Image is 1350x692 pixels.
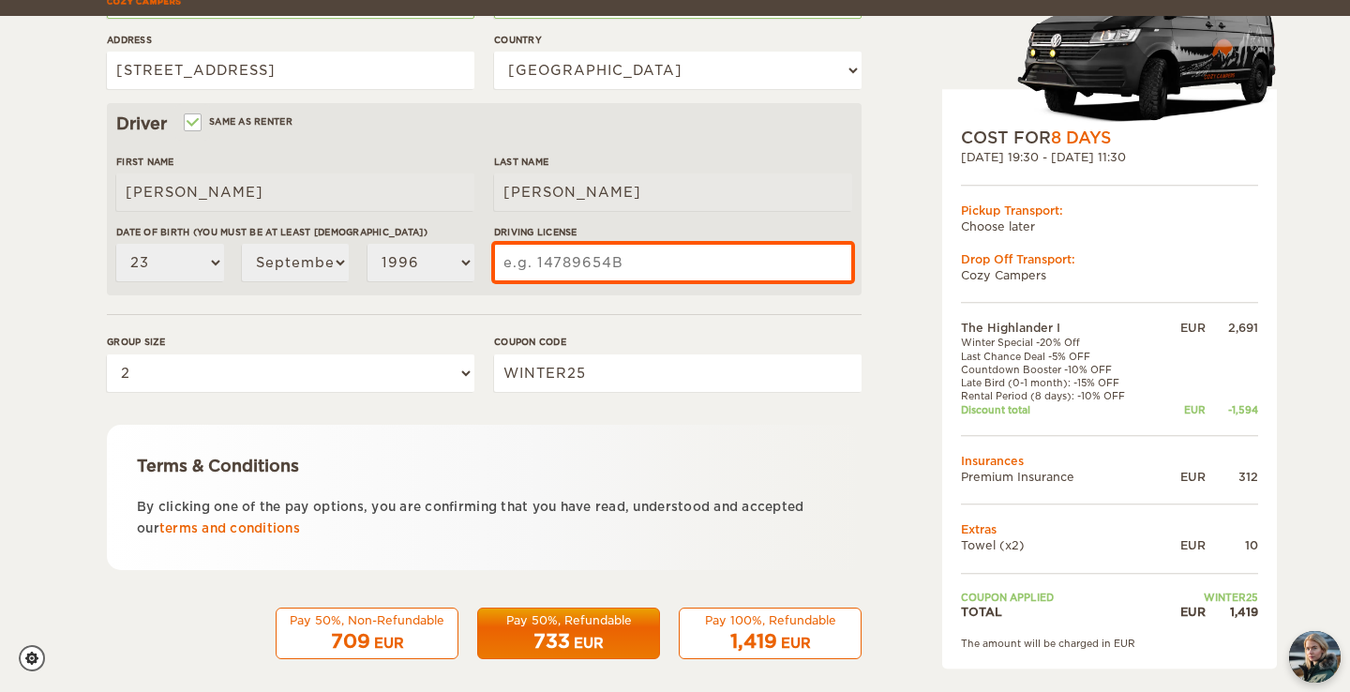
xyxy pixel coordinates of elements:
[494,225,852,239] label: Driving License
[1162,320,1206,336] div: EUR
[961,376,1162,389] td: Late Bird (0-1 month): -15% OFF
[691,612,849,628] div: Pay 100%, Refundable
[961,363,1162,376] td: Countdown Booster -10% OFF
[186,113,292,130] label: Same as renter
[961,320,1162,336] td: The Highlander I
[961,453,1258,469] td: Insurances
[116,173,474,211] input: e.g. William
[494,335,862,349] label: Coupon code
[107,335,474,349] label: Group size
[781,634,811,653] div: EUR
[961,150,1258,166] div: [DATE] 19:30 - [DATE] 11:30
[107,33,474,47] label: Address
[961,267,1258,283] td: Cozy Campers
[961,591,1162,604] td: Coupon applied
[961,390,1162,403] td: Rental Period (8 days): -10% OFF
[19,645,57,671] a: Cookie settings
[186,118,198,130] input: Same as renter
[1206,320,1258,336] div: 2,691
[1289,631,1341,683] img: Freyja at Cozy Campers
[276,608,458,660] button: Pay 50%, Non-Refundable 709 EUR
[1206,403,1258,416] div: -1,594
[374,634,404,653] div: EUR
[961,521,1258,537] td: Extras
[1289,631,1341,683] button: chat-button
[1162,604,1206,620] div: EUR
[961,604,1162,620] td: TOTAL
[494,173,852,211] input: e.g. Smith
[1051,128,1111,147] span: 8 Days
[961,218,1258,234] td: Choose later
[533,630,570,653] span: 733
[1206,604,1258,620] div: 1,419
[116,113,852,135] div: Driver
[961,251,1258,267] div: Drop Off Transport:
[961,403,1162,416] td: Discount total
[961,350,1162,363] td: Last Chance Deal -5% OFF
[961,203,1258,218] div: Pickup Transport:
[1206,469,1258,485] div: 312
[961,127,1258,149] div: COST FOR
[1162,403,1206,416] div: EUR
[137,496,832,540] p: By clicking one of the pay options, you are confirming that you have read, understood and accepte...
[1162,591,1258,604] td: WINTER25
[116,155,474,169] label: First Name
[961,538,1162,554] td: Towel (x2)
[1162,538,1206,554] div: EUR
[159,521,300,535] a: terms and conditions
[961,637,1258,650] div: The amount will be charged in EUR
[494,155,852,169] label: Last Name
[288,612,446,628] div: Pay 50%, Non-Refundable
[116,225,474,239] label: Date of birth (You must be at least [DEMOGRAPHIC_DATA])
[961,337,1162,350] td: Winter Special -20% Off
[961,469,1162,485] td: Premium Insurance
[574,634,604,653] div: EUR
[489,612,648,628] div: Pay 50%, Refundable
[494,244,852,281] input: e.g. 14789654B
[331,630,370,653] span: 709
[1206,538,1258,554] div: 10
[730,630,777,653] span: 1,419
[679,608,862,660] button: Pay 100%, Refundable 1,419 EUR
[107,52,474,89] input: e.g. Street, City, Zip Code
[494,33,862,47] label: Country
[1162,469,1206,485] div: EUR
[137,455,832,477] div: Terms & Conditions
[477,608,660,660] button: Pay 50%, Refundable 733 EUR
